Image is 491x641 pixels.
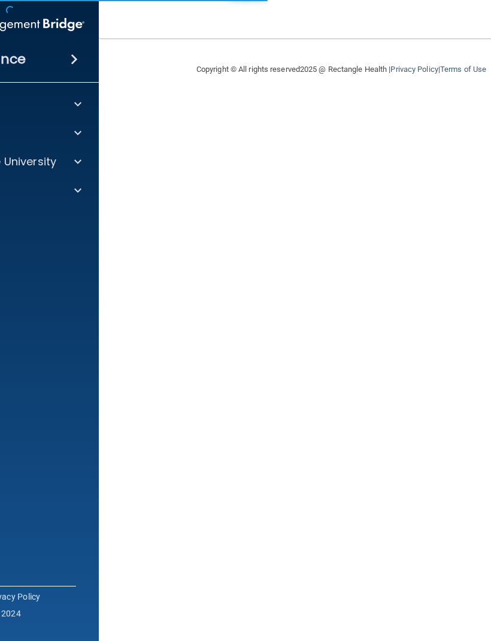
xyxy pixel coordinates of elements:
a: Privacy Policy [390,65,438,74]
a: Terms of Use [440,65,486,74]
